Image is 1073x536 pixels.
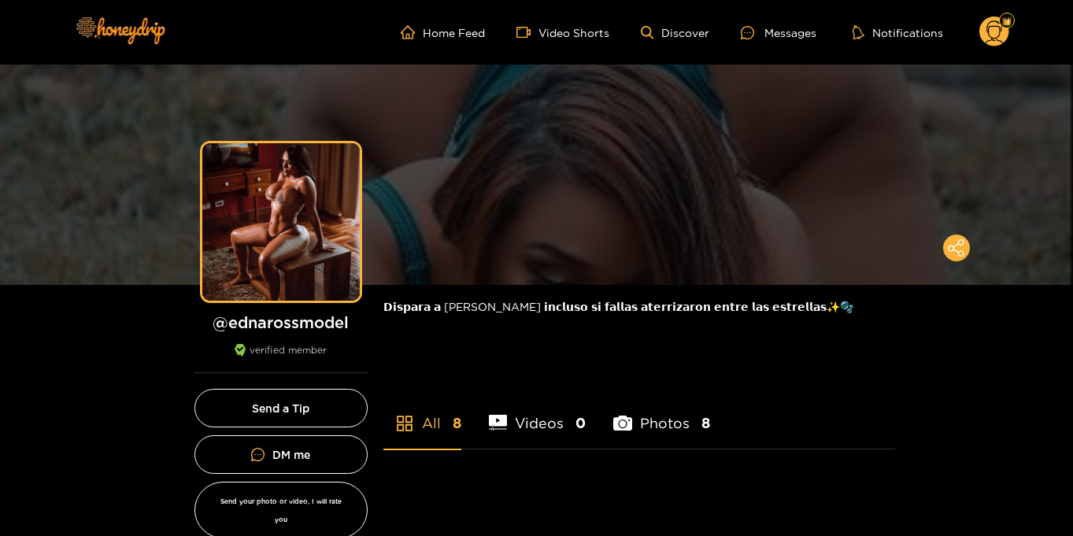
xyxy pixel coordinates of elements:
[1002,17,1012,26] img: Fan Level
[401,25,485,39] a: Home Feed
[741,24,816,42] div: Messages
[575,413,586,433] span: 0
[401,25,423,39] span: home
[383,285,895,328] div: 𝗗𝗶𝘀𝗽𝗮𝗿𝗮 𝗮 [PERSON_NAME] 𝗶𝗻𝗰𝗹𝘂𝘀𝗼 𝘀𝗶 𝗳𝗮𝗹𝗹𝗮𝘀 𝗮𝘁𝗲𝗿𝗿𝗶𝘇𝗮𝗿𝗼𝗻 𝗲𝗻𝘁𝗿𝗲 𝗹𝗮𝘀 𝗲𝘀𝘁𝗿𝗲𝗹𝗹𝗮𝘀✨🫧
[383,378,461,449] li: All
[395,414,414,433] span: appstore
[516,25,538,39] span: video-camera
[613,378,710,449] li: Photos
[489,378,586,449] li: Videos
[641,26,709,39] a: Discover
[194,389,368,427] button: Send a Tip
[848,24,948,40] button: Notifications
[516,25,609,39] a: Video Shorts
[194,435,368,474] a: DM me
[194,312,368,332] h1: @ ednarossmodel
[194,344,368,373] div: verified member
[453,413,461,433] span: 8
[701,413,710,433] span: 8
